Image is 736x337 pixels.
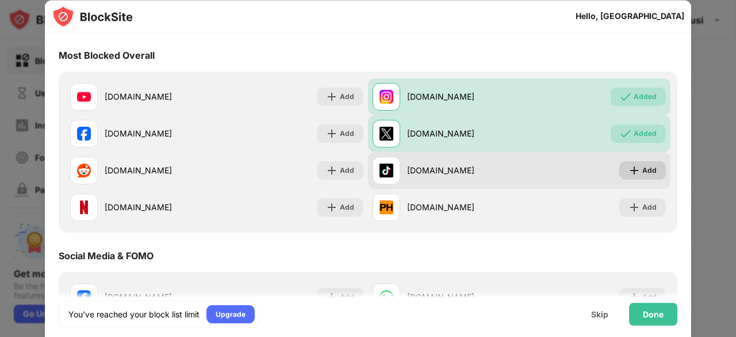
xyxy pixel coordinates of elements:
[407,128,519,140] div: [DOMAIN_NAME]
[105,202,217,214] div: [DOMAIN_NAME]
[340,165,354,176] div: Add
[576,12,684,21] div: Hello, [GEOGRAPHIC_DATA]
[77,164,91,177] img: favicons
[77,200,91,214] img: favicons
[634,91,657,103] div: Added
[379,90,393,104] img: favicons
[407,91,519,103] div: [DOMAIN_NAME]
[105,165,217,177] div: [DOMAIN_NAME]
[68,308,200,320] div: You’ve reached your block list limit
[591,309,608,319] div: Skip
[634,128,657,139] div: Added
[379,164,393,177] img: favicons
[52,5,133,28] img: logo-blocksite.svg
[407,165,519,177] div: [DOMAIN_NAME]
[340,128,354,139] div: Add
[77,90,91,104] img: favicons
[642,202,657,213] div: Add
[642,165,657,176] div: Add
[216,308,246,320] div: Upgrade
[379,200,393,214] img: favicons
[59,250,154,262] div: Social Media & FOMO
[340,91,354,103] div: Add
[105,91,217,103] div: [DOMAIN_NAME]
[643,309,664,319] div: Done
[59,50,155,61] div: Most Blocked Overall
[407,202,519,214] div: [DOMAIN_NAME]
[340,202,354,213] div: Add
[77,127,91,141] img: favicons
[105,128,217,140] div: [DOMAIN_NAME]
[379,127,393,141] img: favicons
